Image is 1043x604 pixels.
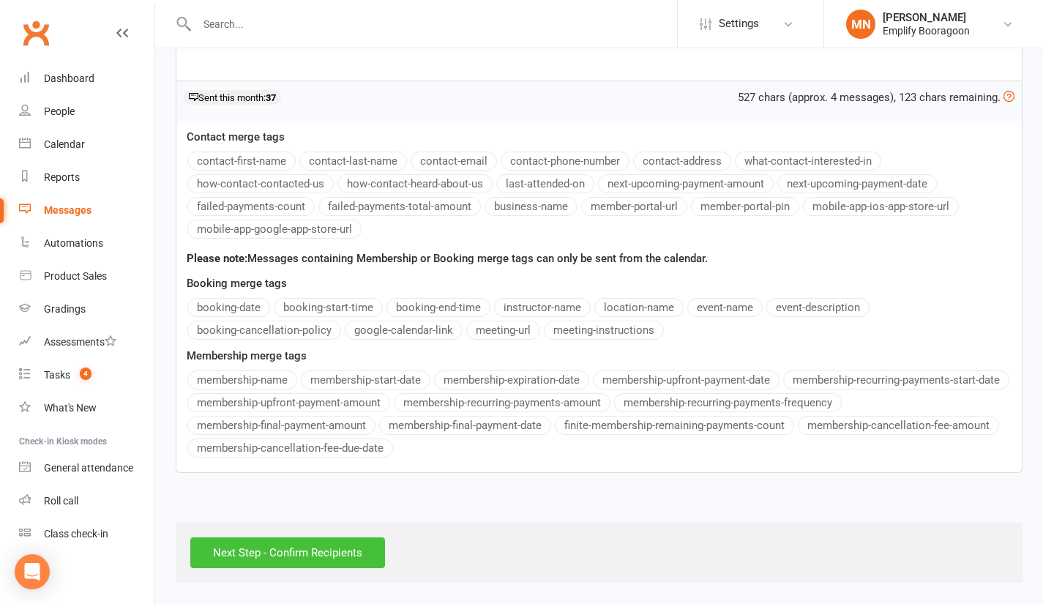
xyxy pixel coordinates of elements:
[494,298,591,317] button: instructor-name
[593,370,780,389] button: membership-upfront-payment-date
[691,197,799,216] button: member-portal-pin
[738,89,1014,106] div: 527 chars (approx. 4 messages), 123 chars remaining.
[633,152,731,171] button: contact-address
[187,197,315,216] button: failed-payments-count
[318,197,481,216] button: failed-payments-total-amount
[687,298,763,317] button: event-name
[19,194,154,227] a: Messages
[19,293,154,326] a: Gradings
[735,152,881,171] button: what-contact-interested-in
[485,197,577,216] button: business-name
[581,197,687,216] button: member-portal-url
[501,152,629,171] button: contact-phone-number
[184,90,281,105] div: Sent this month:
[192,14,677,34] input: Search...
[386,298,490,317] button: booking-end-time
[187,220,362,239] button: mobile-app-google-app-store-url
[190,537,385,568] input: Next Step - Confirm Recipients
[337,174,493,193] button: how-contact-heard-about-us
[19,392,154,425] a: What's New
[187,370,297,389] button: membership-name
[783,370,1009,389] button: membership-recurring-payments-start-date
[766,298,870,317] button: event-description
[394,393,610,412] button: membership-recurring-payments-amount
[379,416,551,435] button: membership-final-payment-date
[44,270,107,282] div: Product Sales
[846,10,875,39] div: MN
[434,370,589,389] button: membership-expiration-date
[544,321,664,340] button: meeting-instructions
[15,554,50,589] div: Open Intercom Messenger
[803,197,959,216] button: mobile-app-ios-app-store-url
[299,152,407,171] button: contact-last-name
[44,369,70,381] div: Tasks
[19,518,154,551] a: Class kiosk mode
[187,250,1022,267] div: Messages containing Membership or Booking merge tags can only be sent from the calendar.
[44,171,80,183] div: Reports
[44,462,133,474] div: General attendance
[598,174,774,193] button: next-upcoming-payment-amount
[44,303,86,315] div: Gradings
[555,416,794,435] button: finite-membership-remaining-payments-count
[19,260,154,293] a: Product Sales
[19,95,154,128] a: People
[44,204,91,216] div: Messages
[274,298,383,317] button: booking-start-time
[18,15,54,51] a: Clubworx
[19,128,154,161] a: Calendar
[44,138,85,150] div: Calendar
[187,347,307,365] label: Membership merge tags
[44,402,97,414] div: What's New
[187,321,341,340] button: booking-cancellation-policy
[777,174,937,193] button: next-upcoming-payment-date
[614,393,842,412] button: membership-recurring-payments-frequency
[496,174,594,193] button: last-attended-on
[187,439,393,458] button: membership-cancellation-fee-due-date
[187,252,247,265] strong: Please note:
[301,370,430,389] button: membership-start-date
[345,321,463,340] button: google-calendar-link
[19,485,154,518] a: Roll call
[466,321,540,340] button: meeting-url
[19,452,154,485] a: General attendance kiosk mode
[187,128,285,146] label: Contact merge tags
[187,298,270,317] button: booking-date
[19,161,154,194] a: Reports
[44,528,108,540] div: Class check-in
[44,105,75,117] div: People
[44,72,94,84] div: Dashboard
[187,174,334,193] button: how-contact-contacted-us
[19,227,154,260] a: Automations
[19,359,154,392] a: Tasks 4
[411,152,497,171] button: contact-email
[187,416,375,435] button: membership-final-payment-amount
[883,11,970,24] div: [PERSON_NAME]
[883,24,970,37] div: Emplify Booragoon
[19,326,154,359] a: Assessments
[187,275,287,292] label: Booking merge tags
[798,416,999,435] button: membership-cancellation-fee-amount
[594,298,684,317] button: location-name
[19,62,154,95] a: Dashboard
[187,152,296,171] button: contact-first-name
[719,7,759,40] span: Settings
[44,237,103,249] div: Automations
[44,336,116,348] div: Assessments
[187,393,390,412] button: membership-upfront-payment-amount
[266,92,276,103] strong: 37
[44,495,78,507] div: Roll call
[80,368,91,380] span: 4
